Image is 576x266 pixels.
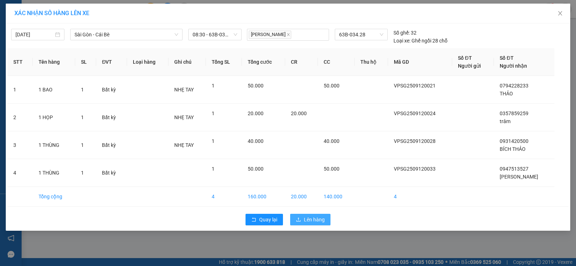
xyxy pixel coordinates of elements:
[394,111,436,116] span: VPSG2509120024
[394,166,436,172] span: VPSG2509120033
[550,4,570,24] button: Close
[324,83,339,89] span: 50.000
[324,138,339,144] span: 40.000
[248,166,264,172] span: 50.000
[500,91,513,96] span: THẢO
[500,166,528,172] span: 0947513527
[285,187,318,207] td: 20.000
[96,159,127,187] td: Bất kỳ
[212,138,215,144] span: 1
[500,174,538,180] span: [PERSON_NAME]
[355,48,388,76] th: Thu hộ
[174,142,194,148] span: NHẸ TAY
[393,29,417,37] div: 32
[458,63,481,69] span: Người gửi
[500,118,510,124] span: trâm
[212,166,215,172] span: 1
[33,131,75,159] td: 1 THÙNG
[8,48,33,76] th: STT
[168,48,206,76] th: Ghi chú
[246,214,283,225] button: rollbackQuay lại
[388,187,453,207] td: 4
[248,111,264,116] span: 20.000
[8,104,33,131] td: 2
[174,114,194,120] span: NHẸ TAY
[285,48,318,76] th: CR
[324,166,339,172] span: 50.000
[33,48,75,76] th: Tên hàng
[249,31,291,39] span: [PERSON_NAME]
[96,48,127,76] th: ĐVT
[318,187,354,207] td: 140.000
[206,48,242,76] th: Tổng SL
[174,87,194,93] span: NHẸ TAY
[174,32,179,37] span: down
[557,10,563,16] span: close
[81,114,84,120] span: 1
[33,159,75,187] td: 1 THÙNG
[8,159,33,187] td: 4
[393,29,410,37] span: Số ghế:
[393,37,447,45] div: Ghế ngồi 28 chỗ
[500,138,528,144] span: 0931420500
[81,87,84,93] span: 1
[212,111,215,116] span: 1
[242,187,285,207] td: 160.000
[75,29,178,40] span: Sài Gòn - Cái Bè
[14,10,89,17] span: XÁC NHẬN SỐ HÀNG LÊN XE
[500,63,527,69] span: Người nhận
[212,83,215,89] span: 1
[81,142,84,148] span: 1
[500,146,526,152] span: BÍCH THẢO
[242,48,285,76] th: Tổng cước
[81,170,84,176] span: 1
[248,138,264,144] span: 40.000
[193,29,237,40] span: 08:30 - 63B-034.28
[8,76,33,104] td: 1
[15,31,54,39] input: 12/09/2025
[33,187,75,207] td: Tổng cộng
[500,55,513,61] span: Số ĐT
[290,214,330,225] button: uploadLên hàng
[388,48,453,76] th: Mã GD
[33,104,75,131] td: 1 HỌP
[500,83,528,89] span: 0794228233
[318,48,354,76] th: CC
[304,216,325,224] span: Lên hàng
[394,138,436,144] span: VPSG2509120028
[339,29,383,40] span: 63B-034.28
[458,55,472,61] span: Số ĐT
[394,83,436,89] span: VPSG2509120021
[33,76,75,104] td: 1 BAO
[96,76,127,104] td: Bất kỳ
[500,111,528,116] span: 0357859259
[287,33,290,36] span: close
[8,131,33,159] td: 3
[393,37,410,45] span: Loại xe:
[206,187,242,207] td: 4
[259,216,277,224] span: Quay lại
[296,217,301,223] span: upload
[75,48,96,76] th: SL
[127,48,168,76] th: Loại hàng
[251,217,256,223] span: rollback
[96,104,127,131] td: Bất kỳ
[248,83,264,89] span: 50.000
[96,131,127,159] td: Bất kỳ
[291,111,307,116] span: 20.000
